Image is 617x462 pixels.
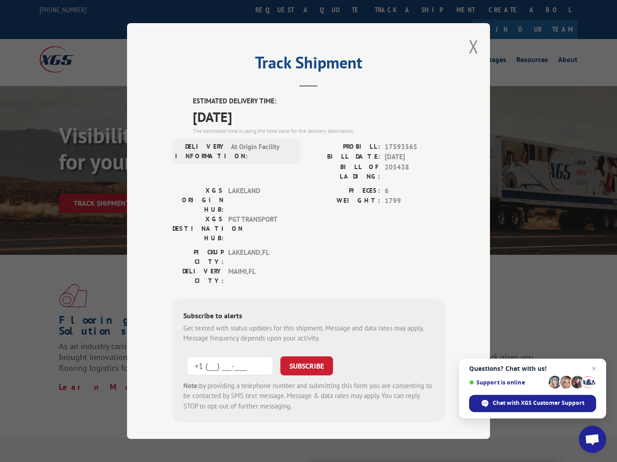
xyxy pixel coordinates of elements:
[228,267,289,286] span: MAIMI , FL
[493,399,584,407] span: Chat with XGS Customer Support
[183,381,199,390] strong: Note:
[308,142,380,152] label: PROBILL:
[469,365,596,372] span: Questions? Chat with us!
[228,248,289,267] span: LAKELAND , FL
[175,142,226,161] label: DELIVERY INFORMATION:
[193,107,445,127] span: [DATE]
[385,152,445,162] span: [DATE]
[172,56,445,73] h2: Track Shipment
[228,186,289,214] span: LAKELAND
[385,142,445,152] span: 17593565
[231,142,292,161] span: At Origin Facility
[187,356,273,375] input: Phone Number
[193,96,445,107] label: ESTIMATED DELIVERY TIME:
[172,267,224,286] label: DELIVERY CITY:
[183,310,434,323] div: Subscribe to alerts
[172,248,224,267] label: PICKUP CITY:
[308,186,380,196] label: PIECES:
[172,186,224,214] label: XGS ORIGIN HUB:
[172,214,224,243] label: XGS DESTINATION HUB:
[308,162,380,181] label: BILL OF LADING:
[385,186,445,196] span: 6
[193,127,445,135] div: The estimated time is using the time zone for the delivery destination.
[228,214,289,243] span: PGT TRANSPORT
[385,196,445,206] span: 1799
[579,426,606,453] a: Open chat
[280,356,333,375] button: SUBSCRIBE
[308,152,380,162] label: BILL DATE:
[469,34,479,58] button: Close modal
[469,379,545,386] span: Support is online
[183,381,434,412] div: by providing a telephone number and submitting this form you are consenting to be contacted by SM...
[469,395,596,412] span: Chat with XGS Customer Support
[385,162,445,181] span: 205438
[308,196,380,206] label: WEIGHT:
[183,323,434,344] div: Get texted with status updates for this shipment. Message and data rates may apply. Message frequ...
